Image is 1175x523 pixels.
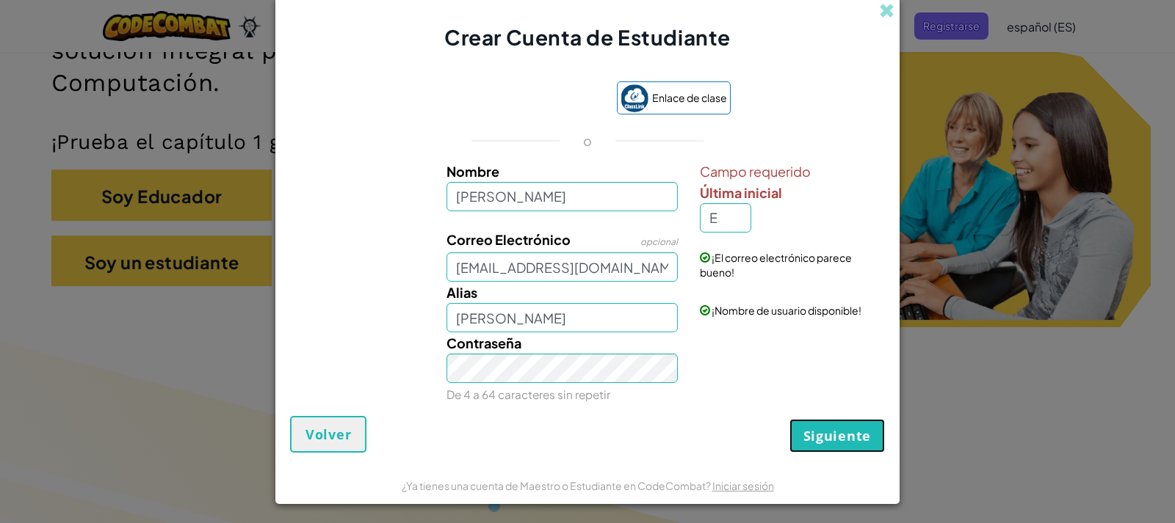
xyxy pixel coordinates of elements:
font: o [583,132,592,149]
font: ¡Nombre de usuario disponible! [712,304,861,317]
font: De 4 a 64 caracteres sin repetir [446,387,610,401]
font: Crear Cuenta de Estudiante [444,24,731,50]
font: Alias [446,284,477,301]
font: Volver [305,425,351,443]
font: Siguiente [803,427,871,445]
font: Correo Electrónico [446,231,571,248]
font: opcional [640,236,678,247]
font: Enlace de clase [652,91,727,104]
font: ¿Ya tienes una cuenta de Maestro o Estudiante en CodeCombat? [402,479,711,492]
font: Última inicial [700,184,782,201]
img: classlink-logo-small.png [621,84,648,112]
font: ¡El correo electrónico parece bueno! [700,251,852,279]
iframe: Botón de acceso con Google [438,83,610,115]
font: Contraseña [446,334,521,351]
font: Campo requerido [700,163,811,180]
button: Volver [290,416,366,453]
button: Siguiente [789,419,885,453]
font: Nombre [446,163,499,180]
a: Iniciar sesión [712,479,774,492]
